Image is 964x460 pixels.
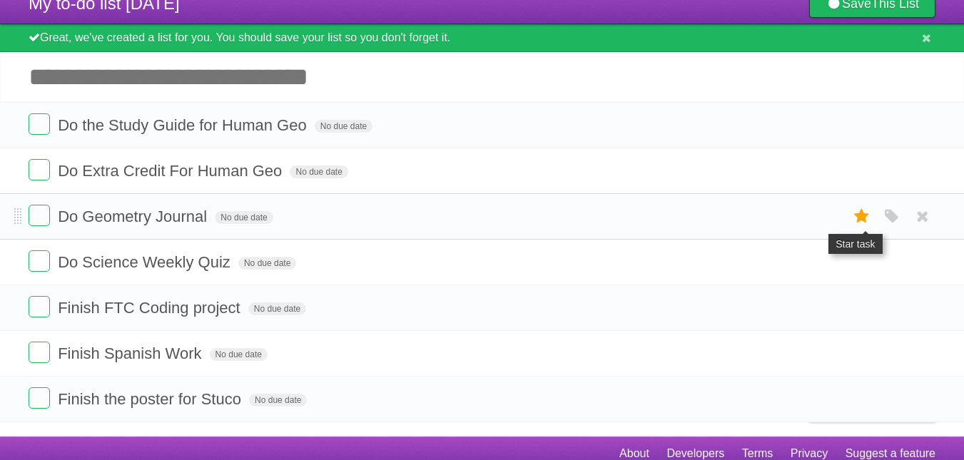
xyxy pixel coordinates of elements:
span: No due date [210,348,268,361]
span: No due date [290,165,347,178]
span: Do Science Weekly Quiz [58,253,234,271]
label: Done [29,250,50,272]
span: Do Extra Credit For Human Geo [58,162,285,180]
label: Done [29,296,50,317]
span: No due date [248,302,306,315]
span: No due date [215,211,273,224]
span: No due date [315,120,372,133]
span: Finish the poster for Stuco [58,390,245,408]
label: Star task [848,205,876,228]
span: Do Geometry Journal [58,208,210,225]
span: Finish Spanish Work [58,344,205,362]
span: No due date [249,394,307,407]
span: No due date [238,257,296,270]
label: Done [29,387,50,409]
label: Done [29,205,50,226]
label: Done [29,113,50,135]
span: Finish FTC Coding project [58,299,244,317]
span: Do the Study Guide for Human Geo [58,116,310,134]
label: Done [29,342,50,363]
label: Done [29,159,50,180]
